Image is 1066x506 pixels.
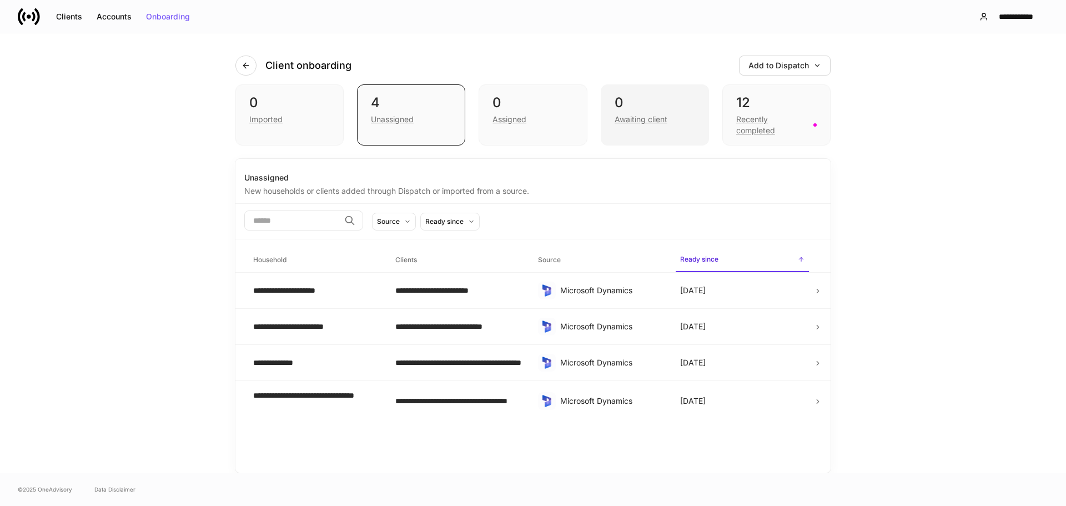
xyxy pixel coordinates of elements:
[420,213,480,231] button: Ready since
[244,183,822,197] div: New households or clients added through Dispatch or imported from a source.
[680,254,718,264] h6: Ready since
[146,13,190,21] div: Onboarding
[56,13,82,21] div: Clients
[253,254,286,265] h6: Household
[89,8,139,26] button: Accounts
[739,56,831,76] button: Add to Dispatch
[538,254,561,265] h6: Source
[244,172,822,183] div: Unassigned
[492,114,526,125] div: Assigned
[540,394,554,408] img: sIOyOZvWb5kUEAwh5D03bPzsWHrUXBSdsWHDhg8Ma8+nBQBvlija69eFAv+snJUCyn8AqO+ElBnIpgMAAAAASUVORK5CYII=
[249,114,283,125] div: Imported
[534,249,667,272] span: Source
[94,485,135,494] a: Data Disclaimer
[479,84,587,146] div: 0Assigned
[736,114,807,136] div: Recently completed
[357,84,465,146] div: 4Unassigned
[560,285,662,296] div: Microsoft Dynamics
[139,8,197,26] button: Onboarding
[97,13,132,21] div: Accounts
[249,249,382,272] span: Household
[377,216,400,227] div: Source
[615,114,667,125] div: Awaiting client
[265,59,351,72] h4: Client onboarding
[601,84,709,146] div: 0Awaiting client
[492,94,573,112] div: 0
[540,284,554,297] img: sIOyOZvWb5kUEAwh5D03bPzsWHrUXBSdsWHDhg8Ma8+nBQBvlija69eFAv+snJUCyn8AqO+ElBnIpgMAAAAASUVORK5CYII=
[615,94,695,112] div: 0
[748,62,821,69] div: Add to Dispatch
[372,213,416,231] button: Source
[560,321,662,332] div: Microsoft Dynamics
[560,395,662,407] div: Microsoft Dynamics
[395,254,417,265] h6: Clients
[540,320,554,333] img: sIOyOZvWb5kUEAwh5D03bPzsWHrUXBSdsWHDhg8Ma8+nBQBvlija69eFAv+snJUCyn8AqO+ElBnIpgMAAAAASUVORK5CYII=
[560,357,662,368] div: Microsoft Dynamics
[680,285,706,296] p: [DATE]
[425,216,464,227] div: Ready since
[235,84,344,146] div: 0Imported
[371,114,414,125] div: Unassigned
[680,321,706,332] p: [DATE]
[676,248,809,272] span: Ready since
[49,8,89,26] button: Clients
[391,249,524,272] span: Clients
[18,485,72,494] span: © 2025 OneAdvisory
[371,94,451,112] div: 4
[722,84,831,146] div: 12Recently completed
[736,94,817,112] div: 12
[680,395,706,407] p: [DATE]
[249,94,330,112] div: 0
[680,357,706,368] p: [DATE]
[540,356,554,369] img: sIOyOZvWb5kUEAwh5D03bPzsWHrUXBSdsWHDhg8Ma8+nBQBvlija69eFAv+snJUCyn8AqO+ElBnIpgMAAAAASUVORK5CYII=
